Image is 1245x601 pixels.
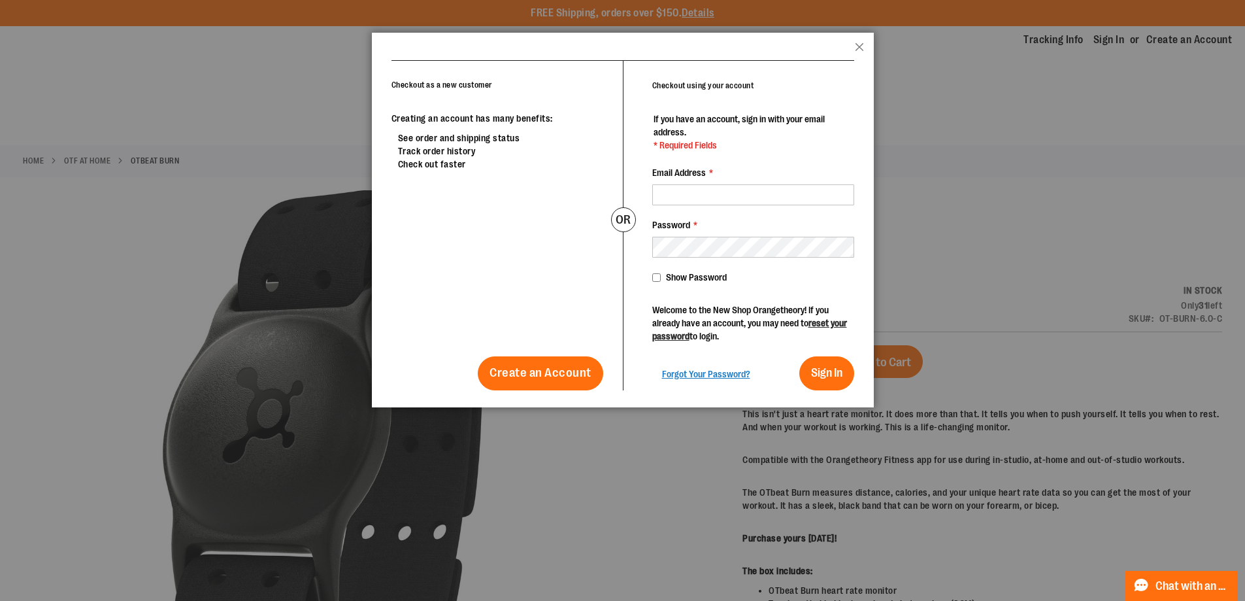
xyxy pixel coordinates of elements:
[398,131,603,145] li: See order and shipping status
[652,318,847,341] a: reset your password
[652,220,690,230] span: Password
[666,272,727,283] span: Show Password
[811,366,842,379] span: Sign In
[478,356,603,390] a: Create an Account
[799,356,854,390] button: Sign In
[654,139,853,152] span: * Required Fields
[654,114,825,137] span: If you have an account, sign in with your email address.
[391,80,492,90] strong: Checkout as a new customer
[662,369,750,379] span: Forgot Your Password?
[391,112,603,125] p: Creating an account has many benefits:
[662,368,750,381] a: Forgot Your Password?
[490,366,591,380] span: Create an Account
[1155,580,1229,592] span: Chat with an Expert
[1125,571,1238,601] button: Chat with an Expert
[652,303,854,343] p: Welcome to the New Shop Orangetheory! If you already have an account, you may need to to login.
[398,145,603,158] li: Track order history
[398,158,603,171] li: Check out faster
[652,81,754,90] strong: Checkout using your account
[611,207,636,232] div: or
[652,167,706,178] span: Email Address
